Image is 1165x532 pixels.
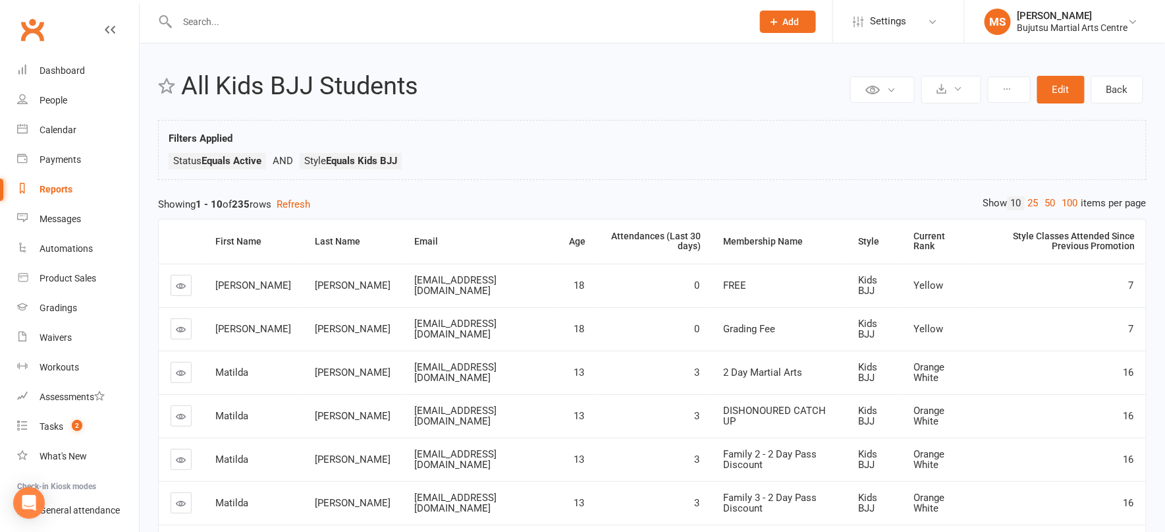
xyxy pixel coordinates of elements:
[414,237,547,247] div: Email
[414,405,497,428] span: [EMAIL_ADDRESS][DOMAIN_NAME]
[859,274,878,297] span: Kids BJJ
[40,451,87,461] div: What's New
[17,382,139,412] a: Assessments
[17,234,139,264] a: Automations
[17,145,139,175] a: Payments
[158,196,1147,212] div: Showing of rows
[215,454,248,465] span: Matilda
[695,280,700,291] span: 0
[695,410,700,422] span: 3
[724,367,803,378] span: 2 Day Martial Arts
[17,264,139,293] a: Product Sales
[17,293,139,323] a: Gradings
[40,214,81,224] div: Messages
[17,412,139,442] a: Tasks 2
[40,184,72,194] div: Reports
[202,155,261,167] strong: Equals Active
[695,323,700,335] span: 0
[914,361,945,384] span: Orange White
[326,155,397,167] strong: Equals Kids BJJ
[1017,22,1128,34] div: Bujutsu Martial Arts Centre
[574,367,585,378] span: 13
[574,497,585,509] span: 13
[17,86,139,115] a: People
[17,204,139,234] a: Messages
[914,323,944,335] span: Yellow
[315,237,392,247] div: Last Name
[40,65,85,76] div: Dashboard
[914,231,964,252] div: Current Rank
[40,505,120,516] div: General attendance
[724,405,826,428] span: DISHONOURED CATCH UP
[1008,196,1025,210] a: 10
[315,410,391,422] span: [PERSON_NAME]
[40,303,77,313] div: Gradings
[181,73,847,100] h2: All Kids BJJ Students
[859,237,892,247] div: Style
[859,361,878,384] span: Kids BJJ
[987,231,1135,252] div: Style Classes Attended Since Previous Promotion
[40,421,63,432] div: Tasks
[173,13,743,31] input: Search...
[1037,76,1085,103] button: Edit
[17,56,139,86] a: Dashboard
[570,237,586,247] div: Age
[173,155,261,167] span: Status
[724,323,776,335] span: Grading Fee
[1025,196,1042,210] a: 25
[1059,196,1081,210] a: 100
[695,497,700,509] span: 3
[315,280,391,291] span: [PERSON_NAME]
[315,323,391,335] span: [PERSON_NAME]
[40,95,67,105] div: People
[40,362,79,372] div: Workouts
[215,237,292,247] div: First Name
[724,280,747,291] span: FREE
[17,175,139,204] a: Reports
[414,492,497,515] span: [EMAIL_ADDRESS][DOMAIN_NAME]
[724,448,817,471] span: Family 2 - 2 Day Pass Discount
[215,410,248,422] span: Matilda
[859,405,878,428] span: Kids BJJ
[17,115,139,145] a: Calendar
[609,231,701,252] div: Attendances (Last 30 days)
[414,361,497,384] span: [EMAIL_ADDRESS][DOMAIN_NAME]
[914,405,945,428] span: Orange White
[985,9,1011,35] div: MS
[859,492,878,515] span: Kids BJJ
[760,11,816,33] button: Add
[914,448,945,471] span: Orange White
[695,454,700,465] span: 3
[1124,454,1134,465] span: 16
[16,13,49,46] a: Clubworx
[315,367,391,378] span: [PERSON_NAME]
[574,280,585,291] span: 18
[196,198,223,210] strong: 1 - 10
[1124,410,1134,422] span: 16
[215,280,291,291] span: [PERSON_NAME]
[574,323,585,335] span: 18
[215,367,248,378] span: Matilda
[1129,323,1134,335] span: 7
[414,318,497,341] span: [EMAIL_ADDRESS][DOMAIN_NAME]
[17,353,139,382] a: Workouts
[17,442,139,471] a: What's New
[40,243,93,254] div: Automations
[1124,497,1134,509] span: 16
[1091,76,1143,103] a: Back
[215,323,291,335] span: [PERSON_NAME]
[574,454,585,465] span: 13
[414,274,497,297] span: [EMAIL_ADDRESS][DOMAIN_NAME]
[859,318,878,341] span: Kids BJJ
[72,420,82,431] span: 2
[40,392,105,402] div: Assessments
[277,196,310,212] button: Refresh
[1124,367,1134,378] span: 16
[304,155,397,167] span: Style
[40,332,72,343] div: Waivers
[914,492,945,515] span: Orange White
[983,196,1147,210] div: Show items per page
[695,367,700,378] span: 3
[1129,280,1134,291] span: 7
[414,448,497,471] span: [EMAIL_ADDRESS][DOMAIN_NAME]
